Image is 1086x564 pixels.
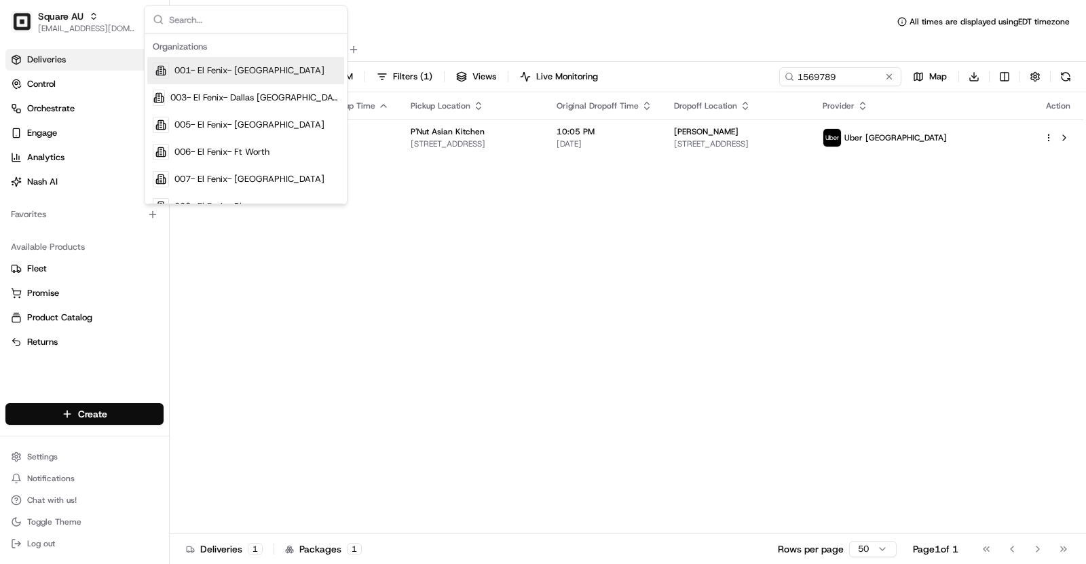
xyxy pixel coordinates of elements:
[907,67,953,86] button: Map
[5,236,164,258] div: Available Products
[450,67,502,86] button: Views
[5,469,164,488] button: Notifications
[27,151,64,164] span: Analytics
[5,204,164,225] div: Favorites
[420,71,432,83] span: ( 1 )
[5,73,164,95] button: Control
[27,102,75,115] span: Orchestrate
[11,312,158,324] a: Product Catalog
[929,71,947,83] span: Map
[27,451,58,462] span: Settings
[11,263,158,275] a: Fleet
[5,307,164,328] button: Product Catalog
[472,71,496,83] span: Views
[27,473,75,484] span: Notifications
[5,331,164,353] button: Returns
[5,512,164,531] button: Toggle Theme
[27,336,58,348] span: Returns
[11,287,158,299] a: Promise
[557,138,652,149] span: [DATE]
[411,100,470,111] span: Pickup Location
[145,34,347,204] div: Suggestions
[514,67,604,86] button: Live Monitoring
[5,98,164,119] button: Orchestrate
[38,23,135,34] button: [EMAIL_ADDRESS][DOMAIN_NAME]
[27,287,59,299] span: Promise
[5,171,164,193] button: Nash AI
[5,491,164,510] button: Chat with us!
[557,100,639,111] span: Original Dropoff Time
[823,129,841,147] img: uber-new-logo.jpeg
[27,176,58,188] span: Nash AI
[371,67,438,86] button: Filters(1)
[248,543,263,555] div: 1
[147,37,344,57] div: Organizations
[27,516,81,527] span: Toggle Theme
[823,100,855,111] span: Provider
[778,542,844,556] p: Rows per page
[393,71,432,83] span: Filters
[913,542,958,556] div: Page 1 of 1
[27,78,56,90] span: Control
[169,6,339,33] input: Search...
[27,312,92,324] span: Product Catalog
[174,173,324,185] span: 007- El Fenix- [GEOGRAPHIC_DATA]
[174,146,269,158] span: 006- El Fenix- Ft Worth
[674,138,802,149] span: [STREET_ADDRESS]
[411,126,485,137] span: P'Nut Asian Kitchen
[536,71,598,83] span: Live Monitoring
[174,200,256,212] span: 008- El Fenix- Plano
[779,67,901,86] input: Type to search
[5,447,164,466] button: Settings
[27,263,47,275] span: Fleet
[5,258,164,280] button: Fleet
[174,64,324,77] span: 001- El Fenix- [GEOGRAPHIC_DATA]
[5,49,164,71] a: Deliveries
[557,126,652,137] span: 10:05 PM
[186,542,263,556] div: Deliveries
[5,122,164,144] button: Engage
[674,126,738,137] span: [PERSON_NAME]
[27,538,55,549] span: Log out
[78,407,107,421] span: Create
[5,5,141,38] button: Square AUSquare AU[EMAIL_ADDRESS][DOMAIN_NAME]
[1044,100,1072,111] div: Action
[411,138,535,149] span: [STREET_ADDRESS]
[38,10,83,23] button: Square AU
[1056,67,1075,86] button: Refresh
[5,403,164,425] button: Create
[5,282,164,304] button: Promise
[27,54,66,66] span: Deliveries
[11,11,33,33] img: Square AU
[11,336,158,348] a: Returns
[285,542,362,556] div: Packages
[174,119,324,131] span: 005- El Fenix- [GEOGRAPHIC_DATA]
[844,132,947,143] span: Uber [GEOGRAPHIC_DATA]
[347,543,362,555] div: 1
[5,534,164,553] button: Log out
[5,147,164,168] a: Analytics
[170,92,339,104] span: 003- El Fenix- Dallas [GEOGRAPHIC_DATA][PERSON_NAME]
[27,495,77,506] span: Chat with us!
[910,16,1070,27] span: All times are displayed using EDT timezone
[27,127,57,139] span: Engage
[674,100,737,111] span: Dropoff Location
